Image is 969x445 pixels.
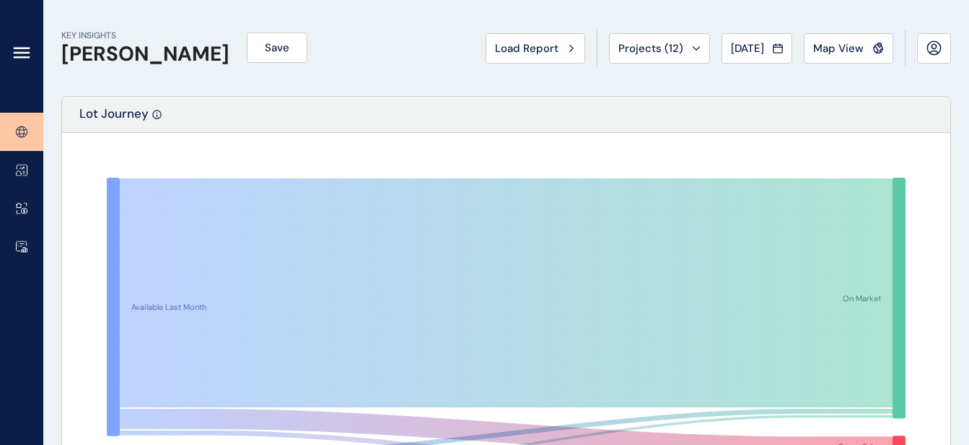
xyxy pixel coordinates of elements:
[813,41,864,56] span: Map View
[804,33,893,64] button: Map View
[618,41,683,56] span: Projects ( 12 )
[486,33,585,64] button: Load Report
[61,30,229,42] p: KEY INSIGHTS
[247,33,307,63] button: Save
[722,33,792,64] button: [DATE]
[61,42,229,66] h1: [PERSON_NAME]
[79,105,149,132] p: Lot Journey
[609,33,710,64] button: Projects (12)
[731,41,764,56] span: [DATE]
[495,41,558,56] span: Load Report
[265,40,289,55] span: Save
